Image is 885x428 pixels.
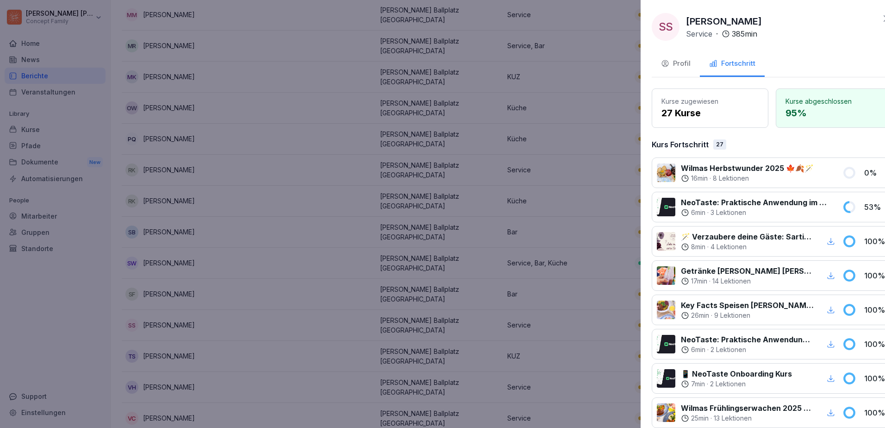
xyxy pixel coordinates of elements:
p: 6 min [691,208,705,217]
div: · [681,174,814,183]
p: 3 Lektionen [710,208,746,217]
div: · [681,208,831,217]
p: NeoTaste: Praktische Anwendung im Wilma Betrieb✨ [681,197,831,208]
p: 25 min [691,414,709,423]
div: 27 [713,139,726,150]
p: 13 Lektionen [714,414,752,423]
p: Wilmas Herbstwunder 2025 🍁🍂🪄 [681,163,814,174]
p: Kurs Fortschritt [652,139,709,150]
p: [PERSON_NAME] [686,14,762,28]
p: 🪄 Verzaubere deine Gäste: Sartiaktion für April bis Mai [681,231,814,242]
p: 2 Lektionen [710,379,746,389]
button: Fortschritt [700,52,765,77]
p: Kurse abgeschlossen [785,96,883,106]
p: Getränke [PERSON_NAME] [PERSON_NAME] 🥤 [681,265,814,277]
p: 14 Lektionen [712,277,751,286]
div: · [681,345,814,354]
p: 16 min [691,174,708,183]
button: Profil [652,52,700,77]
div: · [681,242,814,252]
p: 8 min [691,242,705,252]
div: · [681,414,814,423]
p: 27 Kurse [661,106,759,120]
p: 6 min [691,345,705,354]
p: 17 min [691,277,707,286]
p: Kurse zugewiesen [661,96,759,106]
p: 95 % [785,106,883,120]
p: 26 min [691,311,709,320]
div: SS [652,13,679,41]
p: NeoTaste: Praktische Anwendung im Wilma Betrieb✨ [681,334,814,345]
p: 385 min [732,28,757,39]
p: Key Facts Speisen [PERSON_NAME] [PERSON_NAME] 🥗 [681,300,814,311]
div: · [686,28,757,39]
p: Service [686,28,712,39]
div: · [681,311,814,320]
div: Fortschritt [709,58,755,69]
div: · [681,379,792,389]
p: 7 min [691,379,705,389]
p: 4 Lektionen [710,242,747,252]
p: Wilmas Frühlingserwachen 2025 🌼🪴 [681,403,814,414]
p: 9 Lektionen [714,311,750,320]
p: 2 Lektionen [710,345,746,354]
div: · [681,277,814,286]
p: 8 Lektionen [713,174,749,183]
div: Profil [661,58,691,69]
p: 📱 NeoTaste Onboarding Kurs [681,368,792,379]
